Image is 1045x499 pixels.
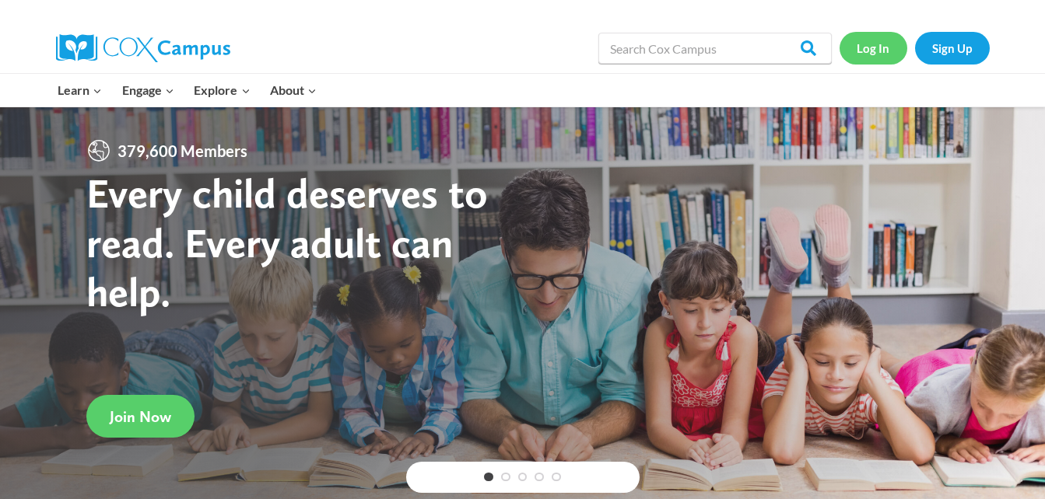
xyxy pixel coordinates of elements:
[260,74,327,106] button: Child menu of About
[552,473,561,482] a: 5
[484,473,493,482] a: 1
[48,74,113,106] button: Child menu of Learn
[840,32,907,64] a: Log In
[518,473,528,482] a: 3
[840,32,990,64] nav: Secondary Navigation
[56,34,230,62] img: Cox Campus
[915,32,990,64] a: Sign Up
[111,138,254,163] span: 379,600 Members
[501,473,510,482] a: 2
[110,407,171,426] span: Join Now
[112,74,184,106] button: Child menu of Engage
[535,473,544,482] a: 4
[184,74,261,106] button: Child menu of Explore
[48,74,327,106] nav: Primary Navigation
[598,33,832,64] input: Search Cox Campus
[86,396,195,438] a: Join Now
[86,168,488,316] strong: Every child deserves to read. Every adult can help.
